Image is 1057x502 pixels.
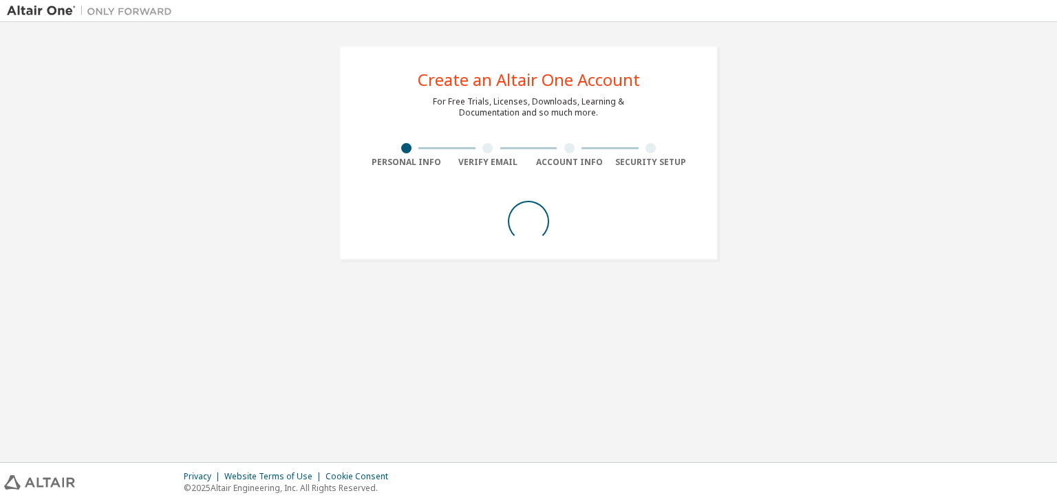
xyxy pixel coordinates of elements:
[418,72,640,88] div: Create an Altair One Account
[325,471,396,482] div: Cookie Consent
[528,157,610,168] div: Account Info
[7,4,179,18] img: Altair One
[365,157,447,168] div: Personal Info
[224,471,325,482] div: Website Terms of Use
[610,157,692,168] div: Security Setup
[184,482,396,494] p: © 2025 Altair Engineering, Inc. All Rights Reserved.
[433,96,624,118] div: For Free Trials, Licenses, Downloads, Learning & Documentation and so much more.
[4,475,75,490] img: altair_logo.svg
[184,471,224,482] div: Privacy
[447,157,529,168] div: Verify Email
